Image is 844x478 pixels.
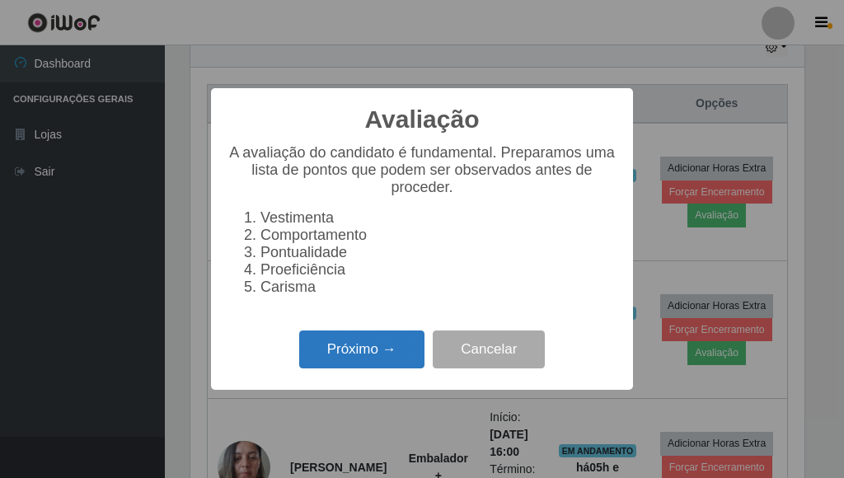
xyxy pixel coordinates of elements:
li: Proeficiência [260,261,617,279]
li: Vestimenta [260,209,617,227]
p: A avaliação do candidato é fundamental. Preparamos uma lista de pontos que podem ser observados a... [227,144,617,196]
li: Carisma [260,279,617,296]
button: Próximo → [299,330,424,369]
h2: Avaliação [365,105,480,134]
li: Pontualidade [260,244,617,261]
button: Cancelar [433,330,545,369]
li: Comportamento [260,227,617,244]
